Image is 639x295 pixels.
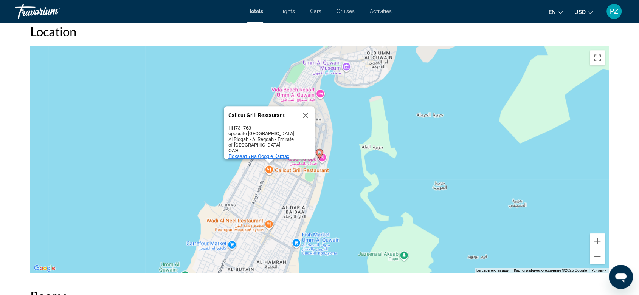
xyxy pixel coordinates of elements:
[574,6,593,17] button: Change currency
[476,268,509,273] button: Быстрые клавиши
[590,249,605,264] button: Уменьшить
[228,113,296,118] div: Calicut Grill Restaurant
[591,268,606,272] a: Условия (ссылка откроется в новой вкладке)
[609,265,633,289] iframe: Кнопка запуска окна обмена сообщениями
[32,263,57,273] img: Google
[514,268,587,272] span: Картографические данные ©2025 Google
[604,3,624,19] button: User Menu
[337,8,355,14] a: Cruises
[310,8,321,14] a: Cars
[228,125,296,131] div: HH73+763
[32,263,57,273] a: Открыть эту область в Google Картах (в новом окне)
[228,131,296,136] div: opposite [GEOGRAPHIC_DATA]
[590,233,605,249] button: Увеличить
[610,8,618,15] span: PZ
[296,106,315,124] button: Закрыть
[30,24,609,39] h2: Location
[228,136,296,148] div: Al Riqqah - Al Reqqah - Emirate of [GEOGRAPHIC_DATA]
[224,106,315,159] div: Calicut Grill Restaurant
[574,9,586,15] span: USD
[549,6,563,17] button: Change language
[15,2,91,21] a: Travorium
[228,153,289,159] a: Показать на Google Картах
[278,8,295,14] a: Flights
[247,8,263,14] a: Hotels
[370,8,392,14] a: Activities
[549,9,556,15] span: en
[590,50,605,65] button: Включить полноэкранный режим
[228,148,296,153] div: ОАЭ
